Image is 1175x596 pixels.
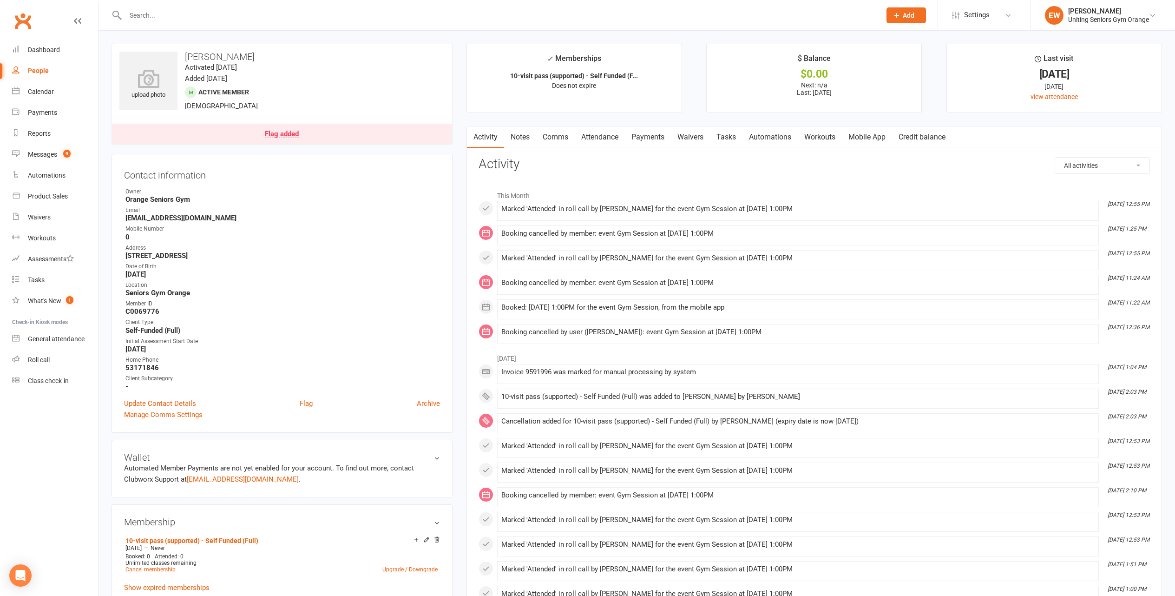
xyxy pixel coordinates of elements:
strong: Orange Seniors Gym [125,195,440,204]
div: Memberships [547,53,601,70]
a: Archive [417,398,440,409]
h3: Wallet [124,452,440,463]
div: Owner [125,187,440,196]
strong: Self-Funded (Full) [125,326,440,335]
div: Roll call [28,356,50,364]
strong: C0069776 [125,307,440,316]
i: [DATE] 1:25 PM [1108,225,1146,232]
div: Uniting Seniors Gym Orange [1068,15,1149,24]
i: [DATE] 12:36 PM [1108,324,1149,331]
div: Invoice 9591996 was marked for manual processing by system [501,368,1095,376]
i: [DATE] 11:22 AM [1108,299,1149,306]
div: Messages [28,151,57,158]
a: Reports [12,123,98,144]
no-payment-system: Automated Member Payments are not yet enabled for your account. To find out more, contact Clubwor... [124,464,414,483]
div: Client Subcategory [125,374,440,383]
div: Tasks [28,276,45,284]
time: Activated [DATE] [185,63,237,72]
i: [DATE] 12:53 PM [1108,463,1149,469]
i: [DATE] 12:53 PM [1108,438,1149,444]
button: Add [886,7,926,23]
strong: [EMAIL_ADDRESS][DOMAIN_NAME] [125,214,440,222]
span: [DATE] [125,545,142,551]
a: Dashboard [12,40,98,60]
strong: 53171846 [125,364,440,372]
strong: [DATE] [125,270,440,278]
div: [DATE] [955,81,1153,92]
p: Next: n/a Last: [DATE] [715,81,913,96]
div: $0.00 [715,69,913,79]
div: Booking cancelled by member: event Gym Session at [DATE] 1:00PM [501,491,1095,499]
div: Dashboard [28,46,60,53]
a: view attendance [1031,93,1078,100]
a: Calendar [12,81,98,102]
a: Manage Comms Settings [124,409,203,420]
a: Roll call [12,350,98,371]
a: Automations [12,165,98,186]
a: Attendance [575,126,625,148]
strong: Seniors Gym Orange [125,289,440,297]
div: Date of Birth [125,262,440,271]
a: Comms [536,126,575,148]
a: Waivers [12,207,98,228]
span: Booked: 0 [125,553,150,560]
div: Marked 'Attended' in roll call by [PERSON_NAME] for the event Gym Session at [DATE] 1:00PM [501,205,1095,213]
div: Initial Assessment Start Date [125,337,440,346]
h3: Membership [124,517,440,527]
a: Workouts [798,126,842,148]
strong: 0 [125,233,440,241]
a: Class kiosk mode [12,371,98,391]
i: [DATE] 12:55 PM [1108,250,1149,257]
a: Update Contact Details [124,398,196,409]
div: Booking cancelled by user ([PERSON_NAME]): event Gym Session at [DATE] 1:00PM [501,328,1095,336]
div: $ Balance [798,53,831,69]
time: Added [DATE] [185,74,227,83]
div: EW [1045,6,1063,25]
i: [DATE] 12:55 PM [1108,201,1149,207]
div: Marked 'Attended' in roll call by [PERSON_NAME] for the event Gym Session at [DATE] 1:00PM [501,254,1095,262]
span: [DEMOGRAPHIC_DATA] [185,102,258,110]
div: Workouts [28,234,56,242]
a: [EMAIL_ADDRESS][DOMAIN_NAME] [187,475,299,483]
i: ✓ [547,54,553,63]
i: [DATE] 12:53 PM [1108,512,1149,518]
a: Messages 9 [12,144,98,165]
div: — [123,544,440,552]
div: General attendance [28,335,85,343]
span: Unlimited classes remaining [125,560,197,566]
div: Product Sales [28,192,68,200]
span: 1 [66,296,73,304]
a: People [12,60,98,81]
h3: Contact information [124,166,440,180]
span: Attended: 0 [155,553,184,560]
div: [PERSON_NAME] [1068,7,1149,15]
a: Notes [504,126,536,148]
div: Open Intercom Messenger [9,564,32,587]
div: Marked 'Attended' in roll call by [PERSON_NAME] for the event Gym Session at [DATE] 1:00PM [501,565,1095,573]
li: [DATE] [479,349,1150,364]
div: Waivers [28,213,51,221]
div: Mobile Number [125,225,440,233]
input: Search... [123,9,874,22]
a: General attendance kiosk mode [12,329,98,350]
div: Email [125,206,440,215]
div: Last visit [1035,53,1073,69]
div: Marked 'Attended' in roll call by [PERSON_NAME] for the event Gym Session at [DATE] 1:00PM [501,442,1095,450]
span: Settings [964,5,990,26]
div: Cancellation added for 10-visit pass (supported) - Self Funded (Full) by [PERSON_NAME] (expiry da... [501,417,1095,425]
div: Member ID [125,299,440,308]
div: Marked 'Attended' in roll call by [PERSON_NAME] for the event Gym Session at [DATE] 1:00PM [501,467,1095,475]
i: [DATE] 2:03 PM [1108,389,1146,395]
i: [DATE] 2:03 PM [1108,413,1146,420]
a: Payments [625,126,671,148]
div: Client Type [125,318,440,327]
i: [DATE] 1:00 PM [1108,586,1146,592]
span: 9 [63,150,71,158]
i: [DATE] 2:10 PM [1108,487,1146,494]
div: Assessments [28,255,74,263]
li: This Month [479,186,1150,201]
a: Automations [742,126,798,148]
div: 10-visit pass (supported) - Self Funded (Full) was added to [PERSON_NAME] by [PERSON_NAME] [501,393,1095,401]
a: Flag [300,398,313,409]
a: Workouts [12,228,98,249]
